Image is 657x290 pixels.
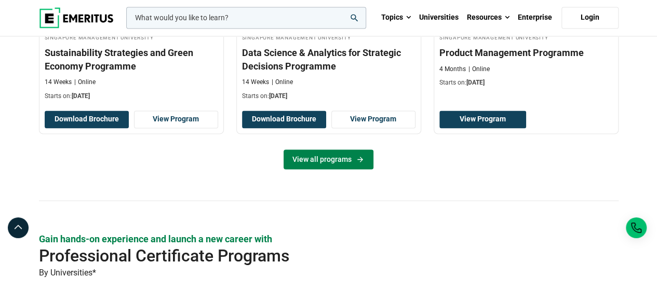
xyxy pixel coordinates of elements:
h3: Data Science & Analytics for Strategic Decisions Programme [242,46,415,72]
button: Download Brochure [242,111,326,128]
span: [DATE] [72,92,90,100]
p: Online [74,78,96,87]
p: Online [468,65,490,74]
p: Starts on: [45,92,218,101]
h4: Singapore Management University [439,33,613,42]
h3: Sustainability Strategies and Green Economy Programme [45,46,218,72]
a: View Program [134,111,218,128]
p: Starts on: [439,78,613,87]
p: 4 Months [439,65,466,74]
input: woocommerce-product-search-field-0 [126,7,366,29]
span: [DATE] [466,79,485,86]
h4: Singapore Management University [45,33,218,42]
p: By Universities* [39,266,619,279]
button: Download Brochure [45,111,129,128]
a: View all programs [284,149,373,169]
a: View Program [331,111,415,128]
a: View Program [439,111,526,128]
p: Starts on: [242,92,415,101]
p: 14 Weeks [242,78,269,87]
p: 14 Weeks [45,78,72,87]
h2: Professional Certificate Programs [39,245,560,266]
p: Gain hands-on experience and launch a new career with [39,232,619,245]
h4: Singapore Management University [242,33,415,42]
p: Online [272,78,293,87]
a: Login [561,7,619,29]
span: [DATE] [269,92,287,100]
h3: Product Management Programme [439,46,613,59]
